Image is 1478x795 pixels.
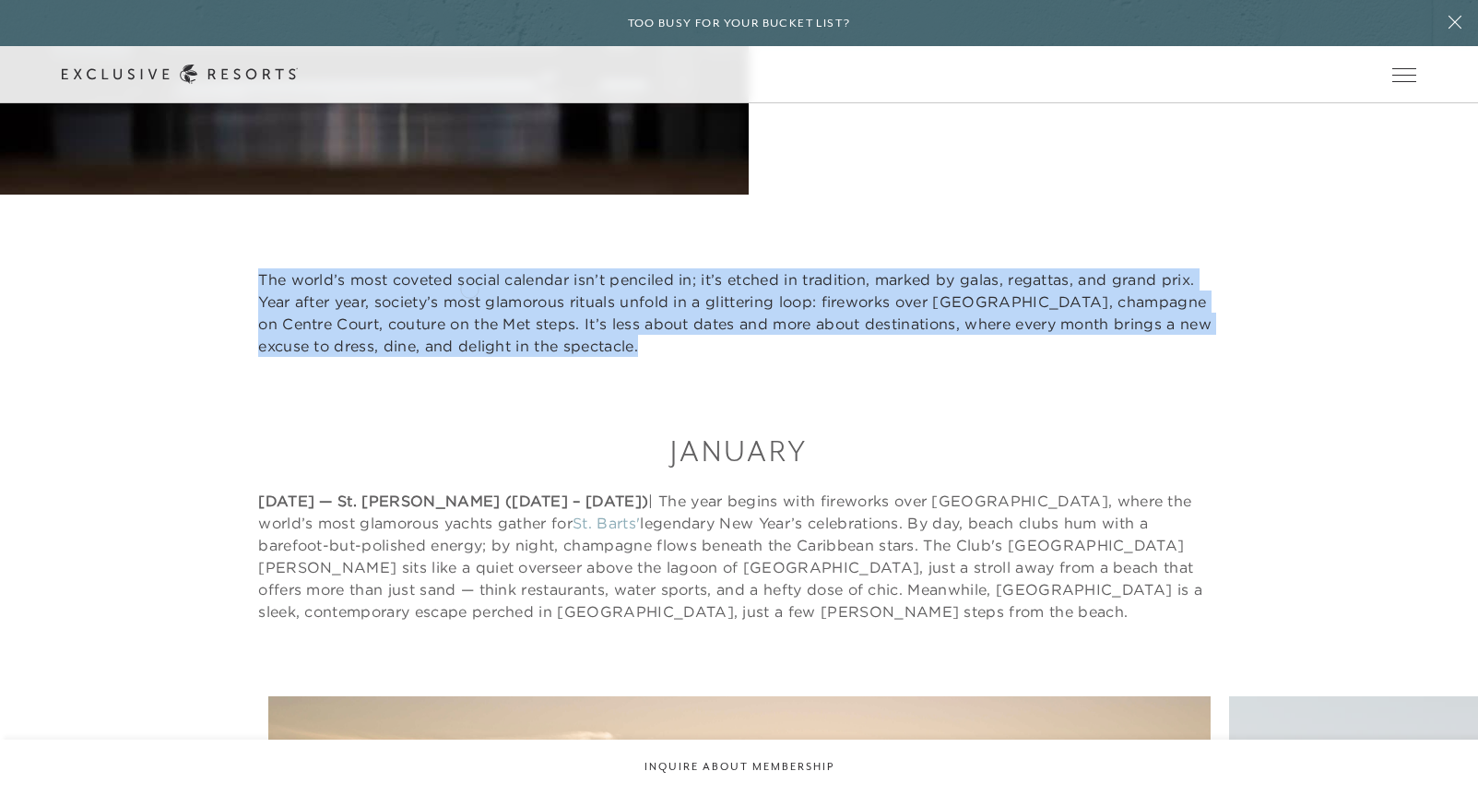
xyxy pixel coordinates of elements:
[258,490,1220,623] p: | The year begins with fireworks over [GEOGRAPHIC_DATA], where the world’s most glamorous yachts ...
[258,492,648,510] strong: [DATE] — St. [PERSON_NAME] ([DATE] – [DATE])
[628,15,851,32] h6: Too busy for your bucket list?
[258,431,1220,471] h3: January
[258,268,1220,357] p: The world’s most coveted social calendar isn’t penciled in; it’s etched in tradition, marked by g...
[573,514,640,532] a: St. Barts'
[1392,68,1416,81] button: Open navigation
[982,352,1478,795] iframe: Qualified Messenger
